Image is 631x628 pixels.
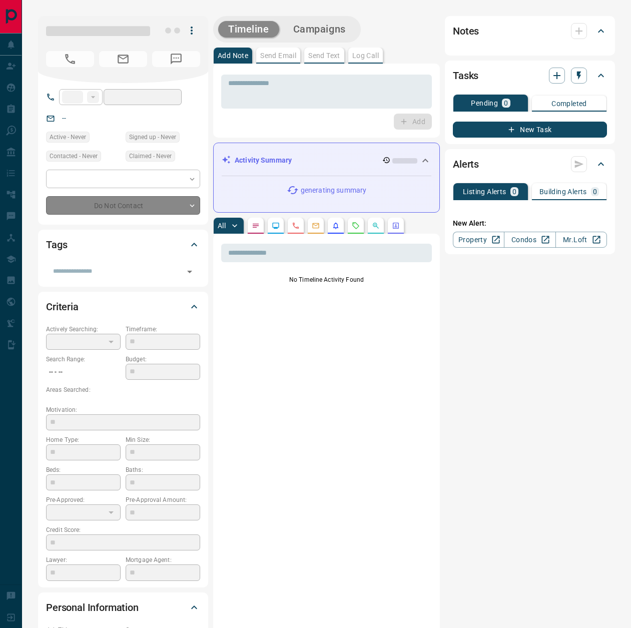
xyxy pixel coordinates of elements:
p: Motivation: [46,405,200,414]
p: Mortgage Agent: [126,555,200,564]
h2: Notes [453,23,479,39]
svg: Notes [252,222,260,230]
button: New Task [453,122,607,138]
p: Completed [551,100,587,107]
p: Pending [471,100,498,107]
span: No Number [152,51,200,67]
p: -- - -- [46,364,121,380]
p: Timeframe: [126,325,200,334]
svg: Opportunities [372,222,380,230]
a: Mr.Loft [555,232,607,248]
div: Tasks [453,64,607,88]
div: Personal Information [46,595,200,619]
span: Signed up - Never [129,132,176,142]
p: Areas Searched: [46,385,200,394]
button: Campaigns [283,21,356,38]
svg: Requests [352,222,360,230]
p: Actively Searching: [46,325,121,334]
p: generating summary [301,185,366,196]
h2: Alerts [453,156,479,172]
span: No Email [99,51,147,67]
button: Timeline [218,21,279,38]
div: Alerts [453,152,607,176]
h2: Criteria [46,299,79,315]
p: Beds: [46,465,121,474]
div: Do Not Contact [46,196,200,215]
span: No Number [46,51,94,67]
p: 0 [512,188,516,195]
p: Home Type: [46,435,121,444]
span: Active - Never [50,132,86,142]
p: 0 [593,188,597,195]
h2: Personal Information [46,599,139,615]
a: Condos [504,232,555,248]
p: Baths: [126,465,200,474]
h2: Tags [46,237,67,253]
button: Open [183,265,197,279]
p: 0 [504,100,508,107]
h2: Tasks [453,68,478,84]
svg: Lead Browsing Activity [272,222,280,230]
p: Min Size: [126,435,200,444]
svg: Emails [312,222,320,230]
p: Budget: [126,355,200,364]
p: Search Range: [46,355,121,364]
p: No Timeline Activity Found [221,275,432,284]
p: Add Note [218,52,248,59]
p: All [218,222,226,229]
div: Tags [46,233,200,257]
div: Criteria [46,295,200,319]
span: Claimed - Never [129,151,172,161]
span: Contacted - Never [50,151,98,161]
svg: Calls [292,222,300,230]
a: Property [453,232,504,248]
p: Pre-Approved: [46,495,121,504]
p: Activity Summary [235,155,292,166]
div: Activity Summary [222,151,431,170]
div: Notes [453,19,607,43]
svg: Agent Actions [392,222,400,230]
a: -- [62,114,66,122]
p: Lawyer: [46,555,121,564]
p: New Alert: [453,218,607,229]
p: Listing Alerts [463,188,506,195]
p: Pre-Approval Amount: [126,495,200,504]
p: Credit Score: [46,525,200,534]
svg: Listing Alerts [332,222,340,230]
p: Building Alerts [539,188,587,195]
